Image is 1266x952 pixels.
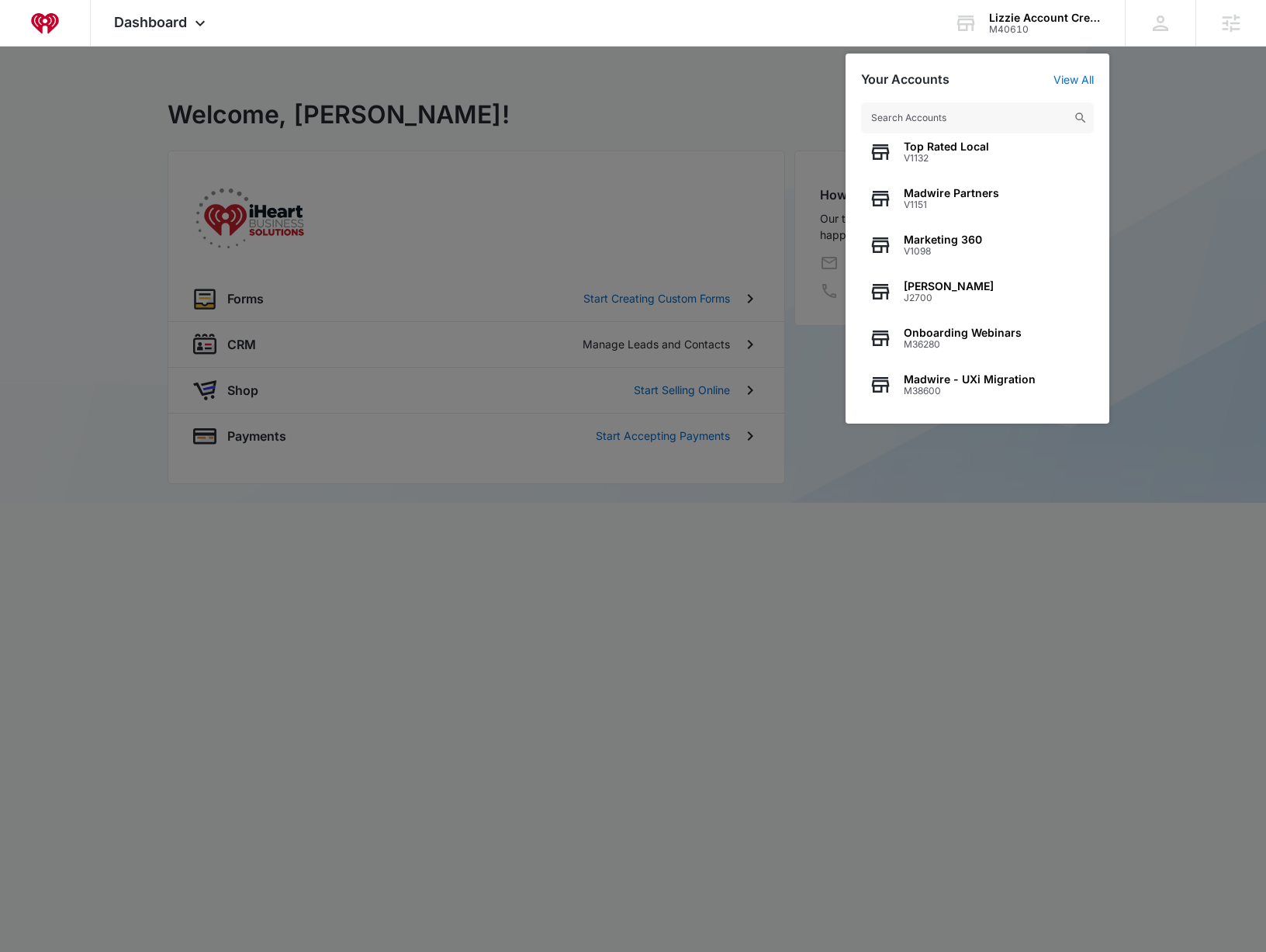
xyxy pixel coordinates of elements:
img: iHeartBusiness Solutions [31,9,59,37]
span: V1151 [904,199,999,210]
button: Top Rated LocalV1132 [861,129,1094,175]
input: Search Accounts [861,102,1094,133]
button: Madwire PartnersV1151 [861,175,1094,222]
span: Onboarding Webinars [904,327,1022,339]
span: Top Rated Local [904,140,989,153]
span: Madwire - UXi Migration [904,373,1036,386]
a: View All [1053,73,1094,86]
button: Madwire - UXi MigrationM38600 [861,362,1094,408]
span: M36280 [904,339,1022,350]
span: Madwire Partners [904,187,999,199]
span: V1132 [904,153,989,164]
span: M38600 [904,386,1036,396]
span: Dashboard [114,14,187,30]
button: Marketing 360V1098 [861,222,1094,268]
span: V1098 [904,246,982,257]
div: account name [989,12,1102,24]
div: account id [989,24,1102,35]
span: J2700 [904,293,994,303]
h2: Your Accounts [861,72,949,87]
span: Marketing 360 [904,234,982,246]
button: Onboarding WebinarsM36280 [861,315,1094,362]
button: [PERSON_NAME]J2700 [861,268,1094,315]
span: [PERSON_NAME] [904,280,994,293]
